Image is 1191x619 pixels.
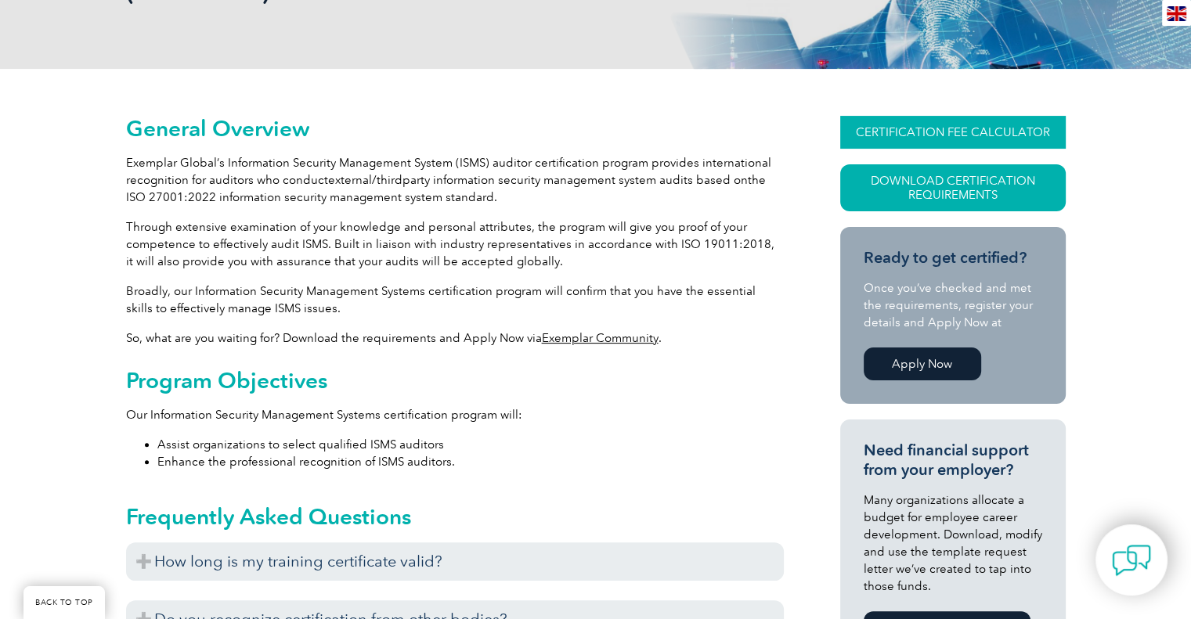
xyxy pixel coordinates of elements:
[864,491,1042,595] p: Many organizations allocate a budget for employee career development. Download, modify and use th...
[1112,541,1151,580] img: contact-chat.png
[157,436,784,453] li: Assist organizations to select qualified ISMS auditors
[126,154,784,206] p: Exemplar Global’s Information Security Management System (ISMS) auditor certification program pro...
[1167,6,1186,21] img: en
[126,329,784,347] p: So, what are you waiting for? Download the requirements and Apply Now via .
[864,347,981,380] a: Apply Now
[402,173,748,187] span: party information security management system audits based on
[126,116,784,141] h2: General Overview
[542,331,659,345] a: Exemplar Community
[840,164,1066,211] a: Download Certification Requirements
[328,173,402,187] span: external/third
[126,368,784,393] h2: Program Objectives
[23,586,105,619] a: BACK TO TOP
[126,218,784,270] p: Through extensive examination of your knowledge and personal attributes, the program will give yo...
[157,453,784,470] li: Enhance the professional recognition of ISMS auditors.
[126,283,784,317] p: Broadly, our Information Security Management Systems certification program will confirm that you ...
[864,441,1042,480] h3: Need financial support from your employer?
[840,116,1066,149] a: CERTIFICATION FEE CALCULATOR
[864,248,1042,268] h3: Ready to get certified?
[126,406,784,423] p: Our Information Security Management Systems certification program will:
[126,542,784,581] h3: How long is my training certificate valid?
[864,279,1042,331] p: Once you’ve checked and met the requirements, register your details and Apply Now at
[126,504,784,529] h2: Frequently Asked Questions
